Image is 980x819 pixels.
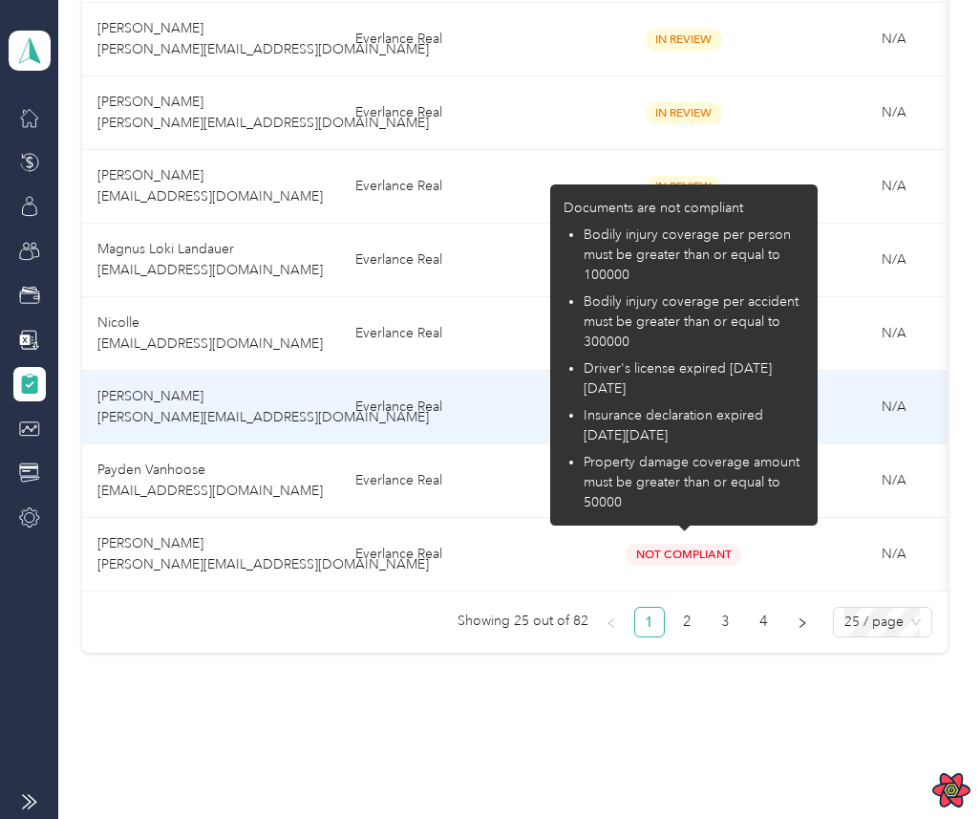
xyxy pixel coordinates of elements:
span: Magnus Loki Landauer [EMAIL_ADDRESS][DOMAIN_NAME] [97,241,323,278]
button: right [787,607,818,637]
button: left [596,607,627,637]
span: [PERSON_NAME] [PERSON_NAME][EMAIL_ADDRESS][DOMAIN_NAME] [97,535,429,572]
span: Property damage coverage amount must be greater than or equal to 50000 [584,454,799,510]
td: Everlance Real [340,444,579,518]
span: N/A [882,178,906,194]
li: 1 [634,607,665,637]
a: 3 [712,608,740,636]
span: 25 / page [844,608,921,636]
span: N/A [882,104,906,120]
p: Documents are not compliant [564,198,804,218]
a: 4 [750,608,778,636]
span: N/A [882,31,906,47]
td: Everlance Real [340,150,579,224]
span: Bodily injury coverage per accident must be greater than or equal to 300000 [584,293,799,350]
li: Previous Page [596,607,627,637]
span: [PERSON_NAME] [PERSON_NAME][EMAIL_ADDRESS][DOMAIN_NAME] [97,20,429,57]
span: N/A [882,399,906,415]
span: [PERSON_NAME] [EMAIL_ADDRESS][DOMAIN_NAME] [97,167,323,205]
span: In Review [646,176,722,198]
span: N/A [882,472,906,488]
a: 2 [673,608,702,636]
span: [PERSON_NAME] [PERSON_NAME][EMAIL_ADDRESS][DOMAIN_NAME] [97,94,429,131]
td: Everlance Real [340,76,579,150]
span: N/A [882,325,906,341]
td: Everlance Real [340,518,579,592]
button: Open React Query Devtools [932,771,970,809]
li: 2 [672,607,703,637]
td: Everlance Real [340,297,579,371]
span: Bodily injury coverage per person must be greater than or equal to 100000 [584,226,791,283]
span: Insurance declaration expired [DATE][DATE] [584,407,763,443]
li: 3 [711,607,741,637]
td: Everlance Real [340,371,579,444]
span: Not Compliant [626,544,741,566]
iframe: Everlance-gr Chat Button Frame [873,712,980,819]
li: 4 [749,607,779,637]
span: Driver's license expired [DATE][DATE] [584,360,772,397]
span: In Review [646,102,722,124]
span: N/A [882,546,906,562]
span: [PERSON_NAME] [PERSON_NAME][EMAIL_ADDRESS][DOMAIN_NAME] [97,388,429,425]
a: 1 [635,608,664,636]
li: Next Page [787,607,818,637]
div: Page Size [833,607,932,637]
span: right [797,617,808,629]
span: Payden Vanhoose [EMAIL_ADDRESS][DOMAIN_NAME] [97,462,323,499]
span: N/A [882,251,906,268]
td: Everlance Real [340,224,579,297]
span: In Review [646,29,722,51]
span: Showing 25 out of 82 [458,607,588,636]
span: left [606,617,617,629]
span: Nicolle [EMAIL_ADDRESS][DOMAIN_NAME] [97,314,323,352]
td: Everlance Real [340,3,579,76]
